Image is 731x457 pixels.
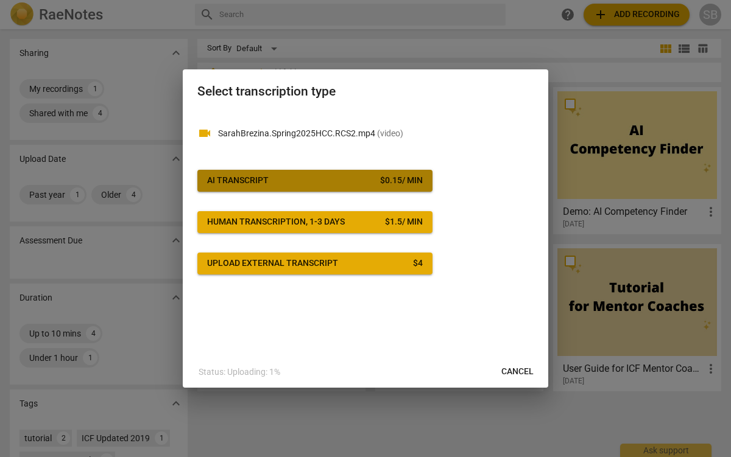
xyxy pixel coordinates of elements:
[207,257,338,270] div: Upload external transcript
[197,211,433,233] button: Human transcription, 1-3 days$1.5/ min
[501,366,534,378] span: Cancel
[199,366,280,379] p: Status: Uploading: 1%
[197,126,212,141] span: videocam
[197,84,534,99] h2: Select transcription type
[385,216,423,228] div: $ 1.5 / min
[197,170,433,192] button: AI Transcript$0.15/ min
[492,361,543,383] button: Cancel
[377,128,403,138] span: ( video )
[197,253,433,274] button: Upload external transcript$4
[380,175,423,187] div: $ 0.15 / min
[207,216,345,228] div: Human transcription, 1-3 days
[218,127,534,140] p: SarahBrezina.Spring2025HCC.RCS2.mp4(video)
[207,175,269,187] div: AI Transcript
[413,257,423,270] div: $ 4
